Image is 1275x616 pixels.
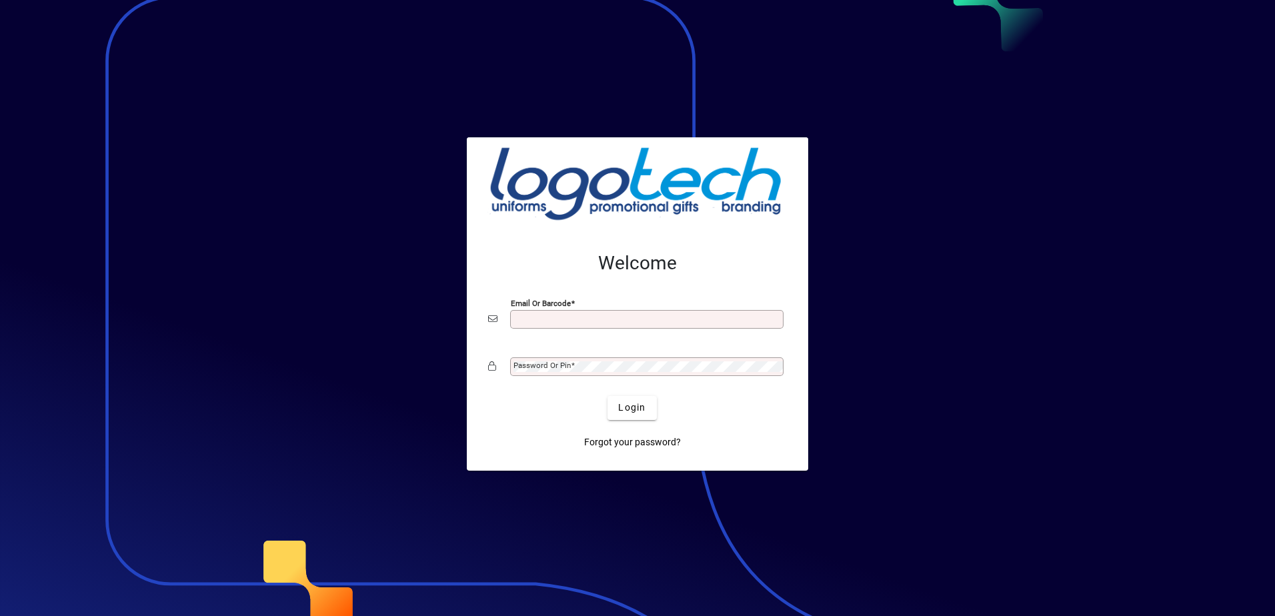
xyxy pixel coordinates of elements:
[618,401,646,415] span: Login
[607,396,656,420] button: Login
[511,298,571,307] mat-label: Email or Barcode
[579,431,686,455] a: Forgot your password?
[513,361,571,370] mat-label: Password or Pin
[584,435,681,449] span: Forgot your password?
[488,252,787,275] h2: Welcome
